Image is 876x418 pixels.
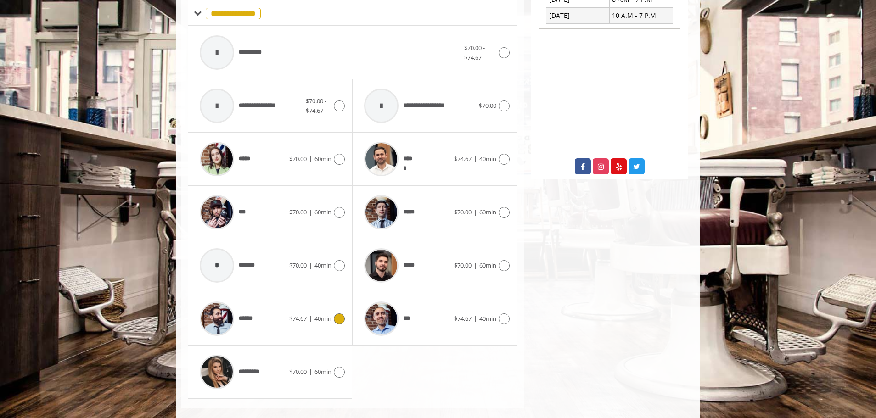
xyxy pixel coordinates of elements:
[454,314,472,323] span: $74.67
[474,155,477,163] span: |
[474,314,477,323] span: |
[609,8,673,23] td: 10 A.M - 7 P.M
[314,314,331,323] span: 40min
[479,208,496,216] span: 60min
[474,208,477,216] span: |
[309,208,312,216] span: |
[479,101,496,110] span: $70.00
[309,261,312,269] span: |
[479,261,496,269] span: 60min
[464,44,485,61] span: $70.00 - $74.67
[314,261,331,269] span: 40min
[289,261,307,269] span: $70.00
[314,155,331,163] span: 60min
[454,261,472,269] span: $70.00
[309,314,312,323] span: |
[314,368,331,376] span: 60min
[546,8,610,23] td: [DATE]
[306,97,326,115] span: $70.00 - $74.67
[454,208,472,216] span: $70.00
[479,314,496,323] span: 40min
[289,155,307,163] span: $70.00
[474,261,477,269] span: |
[289,368,307,376] span: $70.00
[309,155,312,163] span: |
[289,208,307,216] span: $70.00
[314,208,331,216] span: 60min
[454,155,472,163] span: $74.67
[479,155,496,163] span: 40min
[309,368,312,376] span: |
[289,314,307,323] span: $74.67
